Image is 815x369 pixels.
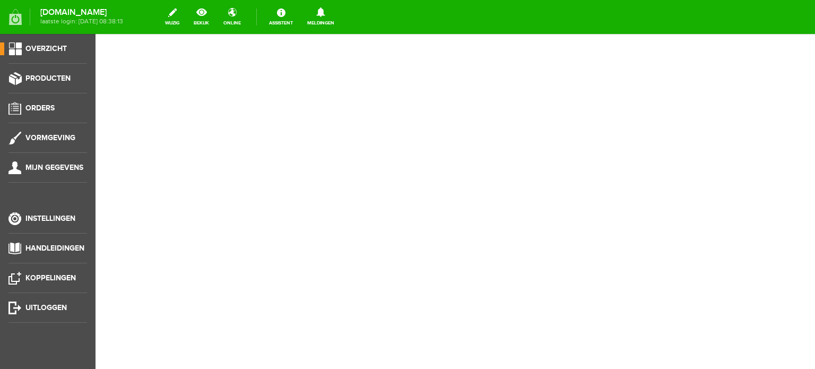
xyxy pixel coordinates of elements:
a: Assistent [263,5,299,29]
span: Koppelingen [25,273,76,282]
span: Overzicht [25,44,67,53]
strong: [DOMAIN_NAME] [40,10,123,15]
span: laatste login: [DATE] 08:38:13 [40,19,123,24]
span: Uitloggen [25,303,67,312]
span: Vormgeving [25,133,75,142]
a: online [217,5,247,29]
span: Handleidingen [25,244,84,253]
a: wijzig [159,5,186,29]
span: Producten [25,74,71,83]
span: Instellingen [25,214,75,223]
a: bekijk [187,5,215,29]
span: Orders [25,104,55,113]
span: Mijn gegevens [25,163,83,172]
a: Meldingen [301,5,341,29]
